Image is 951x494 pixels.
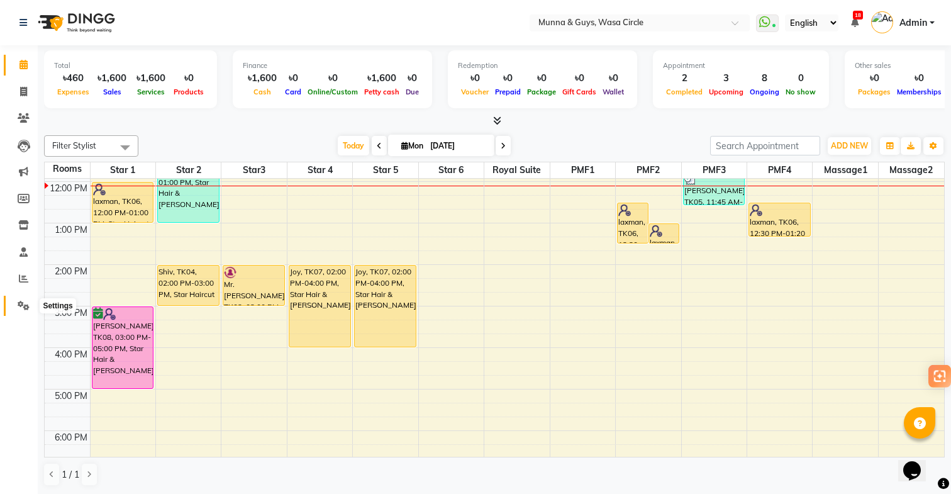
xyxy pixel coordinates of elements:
div: ৳0 [599,71,627,86]
div: ৳0 [524,71,559,86]
span: PMF1 [550,162,615,178]
span: Products [170,87,207,96]
div: 12:00 PM [47,182,90,195]
div: laxman, TK06, 12:00 PM-01:00 PM, Star Haircut [92,182,153,222]
input: 2025-09-01 [426,137,489,155]
div: ৳0 [492,71,524,86]
span: Today [338,136,369,155]
span: PMF4 [747,162,812,178]
div: Appointment [663,60,819,71]
div: Joy, TK07, 02:00 PM-04:00 PM, Star Hair & [PERSON_NAME] [355,266,416,347]
div: 5:00 PM [52,390,90,403]
button: ADD NEW [828,137,871,155]
div: ৳460 [54,71,92,86]
span: PMF2 [616,162,681,178]
div: ৳0 [855,71,894,86]
span: No show [782,87,819,96]
a: 18 [851,17,859,28]
div: Joy, TK07, 02:00 PM-04:00 PM, Star Hair & [PERSON_NAME] [289,266,350,347]
span: Star3 [221,162,286,178]
div: 8 [747,71,782,86]
div: [PERSON_NAME], TK05, 11:45 AM-12:35 PM, Star Herbal Oil Massage [684,172,745,205]
div: laxman, TK06, 01:00 PM-01:30 PM, Star Manicure [649,224,679,243]
div: ৳0 [894,71,945,86]
div: Mr. [PERSON_NAME], TK02, 02:00 PM-03:00 PM, Star Haircut [223,266,284,305]
span: Expenses [54,87,92,96]
span: ADD NEW [831,141,868,150]
div: Settings [40,298,75,313]
span: Gift Cards [559,87,599,96]
span: Due [403,87,422,96]
span: Cash [250,87,274,96]
img: logo [32,5,118,40]
span: 18 [853,11,863,20]
span: Star 4 [287,162,352,178]
div: laxman, TK06, 12:30 PM-01:30 PM, Star Manicure [618,203,647,243]
div: ৳0 [403,71,422,86]
div: ৳1,600 [92,71,131,86]
img: Admin [871,11,893,33]
div: Total [54,60,207,71]
span: Sales [100,87,125,96]
span: Voucher [458,87,492,96]
span: Admin [899,16,927,30]
span: Card [282,87,304,96]
div: 6:00 PM [52,431,90,444]
span: Petty cash [361,87,403,96]
span: Online/Custom [304,87,361,96]
div: laxman, TK06, 12:30 PM-01:20 PM, Star Herbal Oil Massage [749,203,810,236]
div: Redemption [458,60,627,71]
span: Massage1 [813,162,877,178]
span: Prepaid [492,87,524,96]
div: ৳0 [559,71,599,86]
span: Upcoming [706,87,747,96]
div: [PERSON_NAME], TK08, 03:00 PM-05:00 PM, Star Hair & [PERSON_NAME] [92,307,153,388]
iframe: chat widget [898,444,938,481]
span: Star 1 [91,162,155,178]
span: Packages [855,87,894,96]
span: PMF3 [682,162,747,178]
span: Star 5 [353,162,418,178]
span: Star 6 [419,162,484,178]
div: 3 [706,71,747,86]
span: Memberships [894,87,945,96]
div: ৳1,600 [131,71,170,86]
div: Finance [243,60,422,71]
div: ৳0 [170,71,207,86]
div: 2:00 PM [52,265,90,278]
div: 2 [663,71,706,86]
div: ৳1,600 [361,71,403,86]
div: [PERSON_NAME], TK01, 11:00 AM-01:00 PM, Star Hair & [PERSON_NAME] [158,141,219,222]
span: Massage2 [879,162,944,178]
div: ৳0 [304,71,361,86]
div: Rooms [45,162,90,176]
div: ৳0 [458,71,492,86]
span: Ongoing [747,87,782,96]
span: Star 2 [156,162,221,178]
span: Completed [663,87,706,96]
div: 4:00 PM [52,348,90,361]
span: Services [134,87,168,96]
input: Search Appointment [710,136,820,155]
span: Wallet [599,87,627,96]
span: 1 / 1 [62,468,79,481]
div: 0 [782,71,819,86]
div: Shiv, TK04, 02:00 PM-03:00 PM, Star Haircut [158,266,219,305]
span: Royal Suite [484,162,549,178]
div: ৳0 [282,71,304,86]
span: Mon [398,141,426,150]
span: Package [524,87,559,96]
div: 1:00 PM [52,223,90,237]
div: ৳1,600 [243,71,282,86]
span: Filter Stylist [52,140,96,150]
